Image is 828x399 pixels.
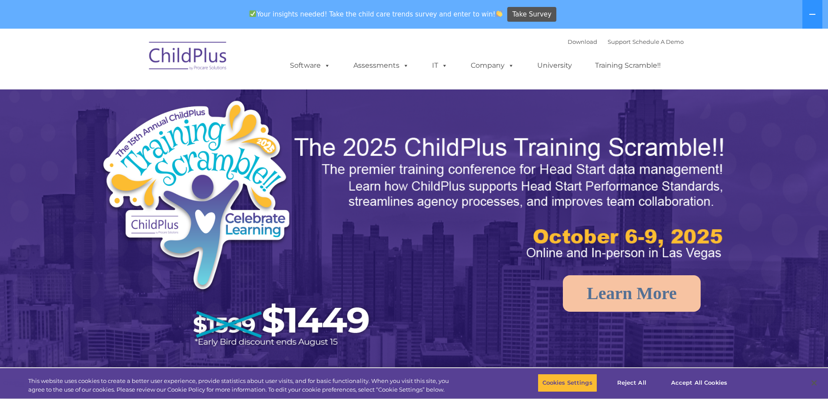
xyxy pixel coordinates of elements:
a: Schedule A Demo [632,38,684,45]
font: | [568,38,684,45]
span: Take Survey [512,7,552,22]
img: ✅ [249,10,256,17]
a: Support [608,38,631,45]
span: Your insights needed! Take the child care trends survey and enter to win! [246,6,506,23]
span: Phone number [121,93,158,99]
a: Learn More [563,275,701,312]
a: Software [281,57,339,74]
img: ChildPlus by Procare Solutions [145,36,232,79]
a: Take Survey [507,7,556,22]
a: Training Scramble!! [586,57,669,74]
div: This website uses cookies to create a better user experience, provide statistics about user visit... [28,377,456,394]
button: Close [805,373,824,392]
button: Accept All Cookies [666,374,732,392]
button: Cookies Settings [538,374,597,392]
a: Assessments [345,57,418,74]
a: IT [423,57,456,74]
a: Download [568,38,597,45]
a: Company [462,57,523,74]
span: Last name [121,57,147,64]
img: 👏 [496,10,502,17]
button: Reject All [605,374,659,392]
a: University [529,57,581,74]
